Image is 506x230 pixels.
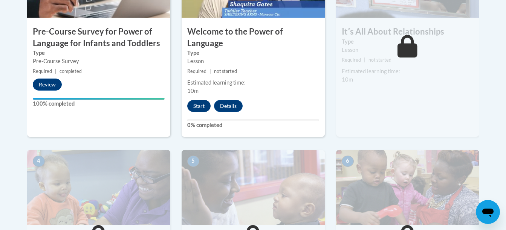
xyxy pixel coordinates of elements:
[33,68,52,74] span: Required
[182,150,325,225] img: Course Image
[55,68,57,74] span: |
[368,57,391,63] span: not started
[342,38,474,46] label: Type
[476,200,500,224] iframe: Button to launch messaging window
[336,26,479,38] h3: Itʹs All About Relationships
[182,26,325,49] h3: Welcome to the Power of Language
[187,121,319,129] label: 0% completed
[33,98,165,100] div: Your progress
[33,79,62,91] button: Review
[342,156,354,167] span: 6
[187,68,206,74] span: Required
[187,79,319,87] div: Estimated learning time:
[187,100,211,112] button: Start
[364,57,365,63] span: |
[27,26,170,49] h3: Pre-Course Survey for Power of Language for Infants and Toddlers
[33,49,165,57] label: Type
[209,68,211,74] span: |
[336,150,479,225] img: Course Image
[342,57,361,63] span: Required
[33,156,45,167] span: 4
[342,76,353,83] span: 10m
[187,156,199,167] span: 5
[33,57,165,65] div: Pre-Course Survey
[342,46,474,54] div: Lesson
[60,68,82,74] span: completed
[187,49,319,57] label: Type
[214,100,243,112] button: Details
[187,88,199,94] span: 10m
[187,57,319,65] div: Lesson
[214,68,237,74] span: not started
[27,150,170,225] img: Course Image
[33,100,165,108] label: 100% completed
[342,67,474,76] div: Estimated learning time:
